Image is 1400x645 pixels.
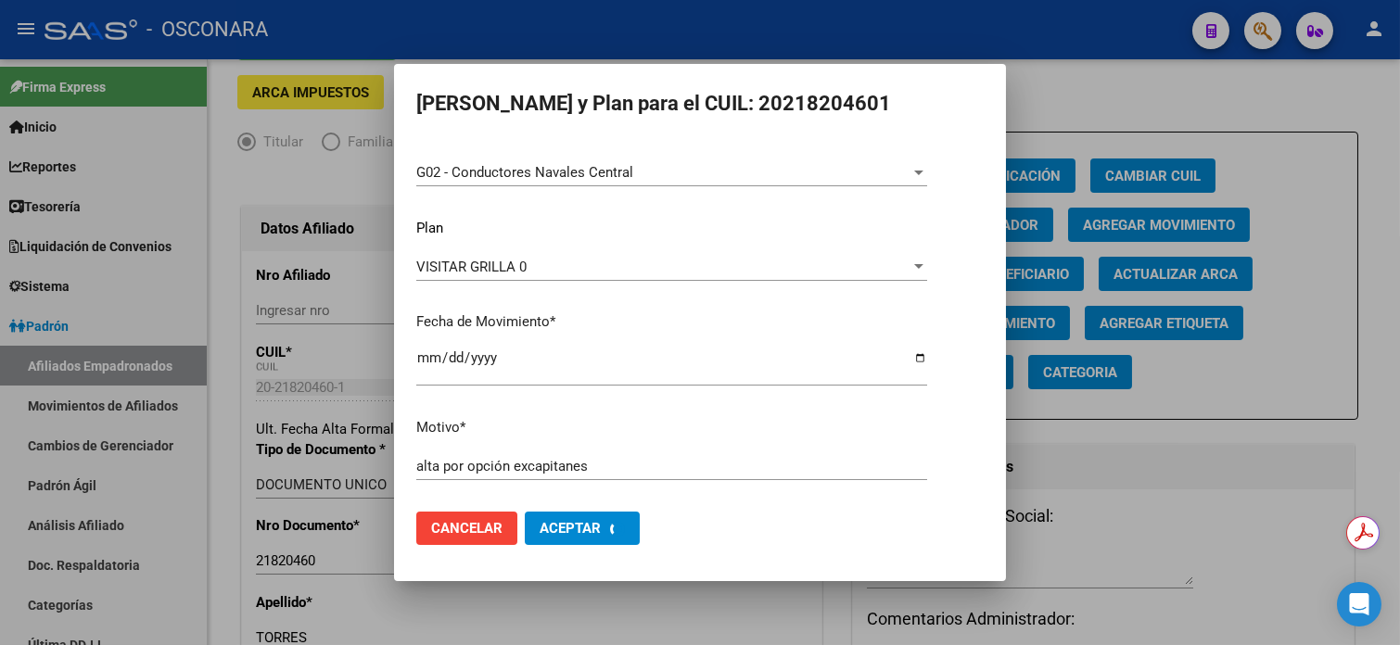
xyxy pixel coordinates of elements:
[416,164,633,181] span: G02 - Conductores Navales Central
[540,520,601,537] span: Aceptar
[416,417,984,438] p: Motivo
[416,218,984,239] p: Plan
[416,259,527,275] span: VISITAR GRILLA 0
[416,311,984,333] p: Fecha de Movimiento
[525,512,640,545] button: Aceptar
[1337,582,1381,626] div: Open Intercom Messenger
[431,520,503,537] span: Cancelar
[416,512,517,545] button: Cancelar
[416,86,984,121] h2: [PERSON_NAME] y Plan para el CUIL: 20218204601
